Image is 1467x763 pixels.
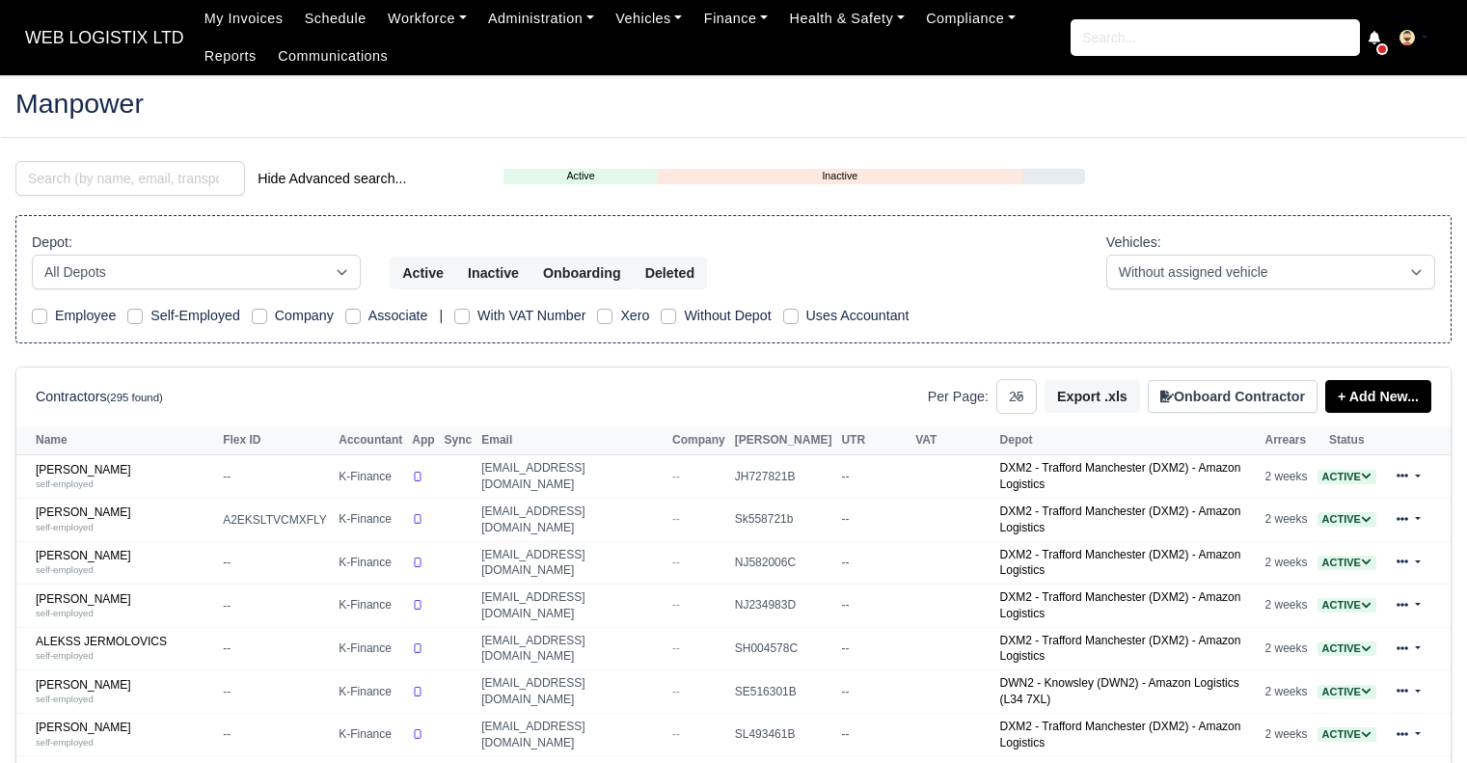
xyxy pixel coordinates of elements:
a: Active [1318,685,1376,698]
td: -- [218,541,334,585]
span: -- [672,470,680,483]
label: Self-Employed [150,305,240,327]
small: self-employed [36,478,94,489]
td: SL493461B [730,713,837,756]
span: Active [1318,556,1376,570]
a: DXM2 - Trafford Manchester (DXM2) - Amazon Logistics [1000,548,1241,578]
button: Active [390,257,456,289]
th: Depot [995,426,1261,455]
th: Sync [440,426,477,455]
td: K-Finance [334,670,407,714]
td: [EMAIL_ADDRESS][DOMAIN_NAME] [476,627,667,670]
td: SH004578C [730,627,837,670]
th: UTR [836,426,910,455]
small: self-employed [36,522,94,532]
th: Arrears [1261,426,1313,455]
a: Active [1318,556,1376,569]
a: DWN2 - Knowsley (DWN2) - Amazon Logistics (L34 7XL) [1000,676,1239,706]
a: DXM2 - Trafford Manchester (DXM2) - Amazon Logistics [1000,590,1241,620]
td: 2 weeks [1261,541,1313,585]
td: NJ582006C [730,541,837,585]
span: -- [672,556,680,569]
td: 2 weeks [1261,627,1313,670]
label: Xero [620,305,649,327]
input: Search (by name, email, transporter id) ... [15,161,245,196]
td: A2EKSLTVCMXFLY [218,498,334,541]
span: -- [672,598,680,612]
th: VAT [910,426,994,455]
td: -- [218,627,334,670]
td: 2 weeks [1261,713,1313,756]
a: ALEKSS JERMOLOVICS self-employed [36,635,213,663]
td: -- [836,585,910,628]
span: Active [1318,685,1376,699]
button: Inactive [455,257,531,289]
div: Chat Widget [1371,670,1467,763]
div: + Add New... [1318,380,1431,413]
h2: Manpower [15,90,1452,117]
button: Export .xls [1045,380,1140,413]
a: Active [1318,641,1376,655]
td: -- [836,455,910,499]
a: Active [1318,727,1376,741]
div: Manpower [1,74,1466,137]
th: Flex ID [218,426,334,455]
td: -- [218,713,334,756]
th: Company [667,426,730,455]
a: [PERSON_NAME] self-employed [36,463,213,491]
td: [EMAIL_ADDRESS][DOMAIN_NAME] [476,498,667,541]
td: K-Finance [334,455,407,499]
td: [EMAIL_ADDRESS][DOMAIN_NAME] [476,713,667,756]
td: -- [836,498,910,541]
td: -- [836,627,910,670]
a: [PERSON_NAME] self-employed [36,592,213,620]
a: Active [1318,470,1376,483]
td: -- [218,670,334,714]
th: Name [16,426,218,455]
span: -- [672,512,680,526]
td: JH727821B [730,455,837,499]
td: 2 weeks [1261,585,1313,628]
a: Active [1318,598,1376,612]
span: Active [1318,641,1376,656]
span: -- [672,727,680,741]
label: Without Depot [684,305,771,327]
a: + Add New... [1325,380,1431,413]
a: Active [503,168,657,184]
td: SE516301B [730,670,837,714]
a: DXM2 - Trafford Manchester (DXM2) - Amazon Logistics [1000,461,1241,491]
td: K-Finance [334,541,407,585]
small: (295 found) [107,392,163,403]
td: 2 weeks [1261,670,1313,714]
label: With VAT Number [477,305,585,327]
span: Active [1318,470,1376,484]
small: self-employed [36,737,94,748]
small: self-employed [36,694,94,704]
td: 2 weeks [1261,498,1313,541]
h6: Contractors [36,389,163,405]
label: Depot: [32,232,72,254]
a: WEB LOGISTIX LTD [15,19,194,57]
td: K-Finance [334,713,407,756]
button: Onboarding [530,257,634,289]
span: -- [672,685,680,698]
a: [PERSON_NAME] self-employed [36,678,213,706]
th: [PERSON_NAME] [730,426,837,455]
td: [EMAIL_ADDRESS][DOMAIN_NAME] [476,541,667,585]
a: [PERSON_NAME] self-employed [36,549,213,577]
a: DXM2 - Trafford Manchester (DXM2) - Amazon Logistics [1000,720,1241,749]
td: 2 weeks [1261,455,1313,499]
label: Associate [368,305,428,327]
span: Active [1318,598,1376,613]
td: K-Finance [334,498,407,541]
a: Active [1318,512,1376,526]
a: DXM2 - Trafford Manchester (DXM2) - Amazon Logistics [1000,634,1241,664]
button: Deleted [633,257,707,289]
th: Email [476,426,667,455]
td: -- [836,670,910,714]
th: Status [1313,426,1381,455]
a: Inactive [658,168,1022,184]
td: Sk558721b [730,498,837,541]
small: self-employed [36,564,94,575]
span: -- [672,641,680,655]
